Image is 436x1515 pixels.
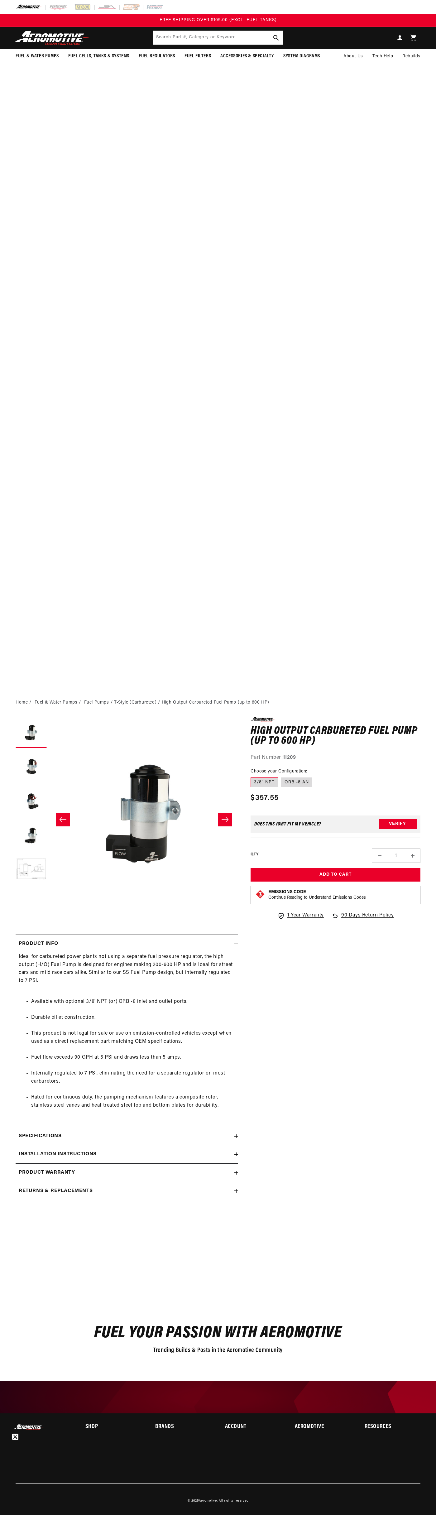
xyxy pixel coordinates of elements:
[251,754,420,762] div: Part Number:
[251,852,258,857] label: QTY
[16,1326,420,1340] h2: Fuel Your Passion with Aeromotive
[153,1347,283,1354] span: Trending Builds & Posts in the Aeromotive Community
[402,53,420,60] span: Rebuilds
[16,854,47,885] button: Load image 5 in gallery view
[188,1499,218,1503] small: © 2025 .
[31,1014,235,1022] li: Durable billet construction.
[398,49,425,64] summary: Rebuilds
[268,895,366,901] p: Continue Reading to Understand Emissions Codes
[155,1424,211,1430] summary: Brands
[269,31,283,45] button: Search Part #, Category or Keyword
[268,890,306,894] strong: Emissions Code
[16,699,28,706] a: Home
[13,31,91,45] img: Aeromotive
[339,49,368,64] a: About Us
[251,768,308,775] legend: Choose your Configuration:
[84,699,109,706] a: Fuel Pumps
[225,1424,281,1430] summary: Account
[295,1424,351,1430] summary: Aeromotive
[19,940,58,948] h2: Product Info
[31,1054,235,1062] li: Fuel flow exceeds 90 GPH at 5 PSI and draws less than 5 amps.
[368,49,398,64] summary: Tech Help
[16,699,420,706] nav: breadcrumbs
[16,953,238,1118] div: Ideal for carbureted power plants not using a separate fuel pressure regulator, the high output (...
[19,1132,61,1140] h2: Specifications
[114,699,162,706] li: T-Style (Carbureted)
[279,49,325,64] summary: System Diagrams
[220,53,274,60] span: Accessories & Specialty
[251,792,279,804] span: $357.55
[56,813,70,826] button: Slide left
[68,53,129,60] span: Fuel Cells, Tanks & Systems
[277,911,324,920] a: 1 Year Warranty
[287,911,324,920] span: 1 Year Warranty
[218,813,232,826] button: Slide right
[19,1169,75,1177] h2: Product warranty
[180,49,216,64] summary: Fuel Filters
[331,911,394,926] a: 90 Days Return Policy
[372,53,393,60] span: Tech Help
[219,1499,248,1503] small: All rights reserved
[134,49,180,64] summary: Fuel Regulators
[31,998,235,1006] li: Available with optional 3/8' NPT (or) ORB -8 inlet and outlet ports.
[283,755,296,760] strong: 11209
[251,726,420,746] h1: High Output Carbureted Fuel Pump (up to 600 HP)
[251,868,420,882] button: Add to Cart
[31,1094,235,1109] li: Rated for continuous duty, the pumping mechanism features a composite rotor, stainless steel vane...
[13,1424,45,1430] img: Aeromotive
[341,911,394,926] span: 90 Days Return Policy
[11,49,64,64] summary: Fuel & Water Pumps
[16,786,47,817] button: Load image 3 in gallery view
[19,1187,93,1195] h2: Returns & replacements
[281,777,312,787] label: ORB -8 AN
[31,1030,235,1046] li: This product is not legal for sale or use on emission-controlled vehicles except when used as a d...
[16,1164,238,1182] summary: Product warranty
[160,18,277,22] span: FREE SHIPPING OVER $109.00 (EXCL. FUEL TANKS)
[31,1070,235,1085] li: Internally regulated to 7 PSI, eliminating the need for a separate regulator on most carburetors.
[153,31,283,45] input: Search Part #, Category or Keyword
[283,53,320,60] span: System Diagrams
[255,889,265,899] img: Emissions code
[35,699,78,706] a: Fuel & Water Pumps
[85,1424,141,1430] summary: Shop
[268,889,366,901] button: Emissions CodeContinue Reading to Understand Emissions Codes
[184,53,211,60] span: Fuel Filters
[162,699,269,706] li: High Output Carbureted Fuel Pump (up to 600 HP)
[16,751,47,782] button: Load image 2 in gallery view
[64,49,134,64] summary: Fuel Cells, Tanks & Systems
[16,935,238,953] summary: Product Info
[16,53,59,60] span: Fuel & Water Pumps
[16,1182,238,1200] summary: Returns & replacements
[16,717,47,748] button: Load image 1 in gallery view
[343,54,363,59] span: About Us
[199,1499,217,1503] a: Aeromotive
[16,1145,238,1163] summary: Installation Instructions
[139,53,175,60] span: Fuel Regulators
[365,1424,420,1430] summary: Resources
[379,819,417,829] button: Verify
[16,820,47,851] button: Load image 4 in gallery view
[16,1127,238,1145] summary: Specifications
[16,717,238,922] media-gallery: Gallery Viewer
[251,777,278,787] label: 3/8" NPT
[216,49,279,64] summary: Accessories & Specialty
[19,1150,97,1158] h2: Installation Instructions
[254,822,321,827] div: Does This part fit My vehicle?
